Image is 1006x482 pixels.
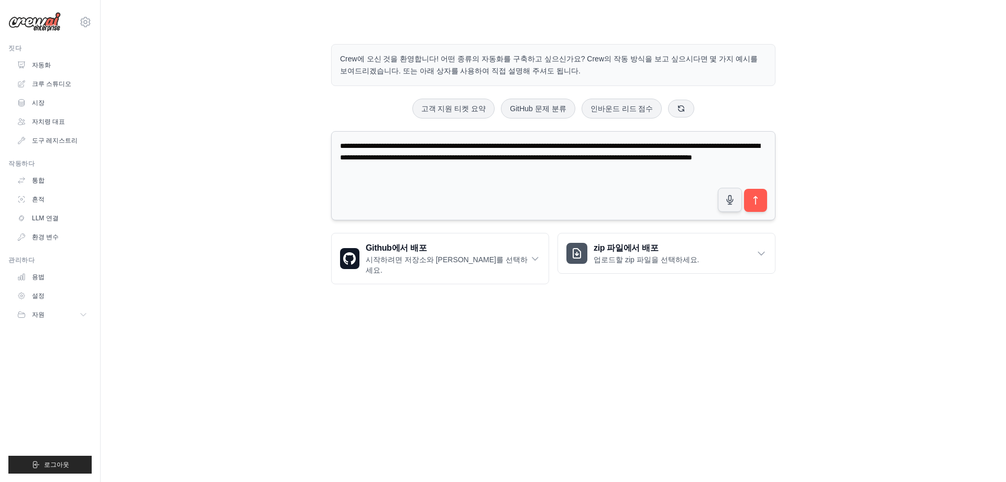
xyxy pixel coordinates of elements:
[594,255,699,264] font: 업로드할 zip 파일을 선택하세요.
[32,137,78,144] font: 도구 레지스트리
[13,57,92,73] a: 자동화
[13,113,92,130] a: 자치령 대표
[32,99,45,106] font: 시장
[8,45,21,52] font: 짓다
[412,99,495,119] button: 고객 지원 티켓 요약
[32,311,45,318] font: 자원
[32,118,65,125] font: 자치령 대표
[32,177,45,184] font: 통합
[32,61,51,69] font: 자동화
[32,292,45,299] font: 설정
[32,80,71,88] font: 크루 스튜디오
[954,432,1006,482] div: 대화하다
[13,210,92,227] a: LLM 연결
[594,243,659,252] font: zip 파일에서 배포
[13,132,92,149] a: 도구 레지스트리
[501,99,575,119] button: GitHub 문제 분류
[8,160,35,167] font: 작동하다
[510,104,566,113] font: GitHub 문제 분류
[32,273,45,281] font: 용법
[44,461,69,468] font: 로그아웃
[13,269,92,285] a: 용법
[8,256,35,264] font: 관리하다
[13,94,92,111] a: 시장
[340,55,758,75] font: Crew에 오신 것을 환영합니다! 어떤 종류의 자동화를 구축하고 싶으신가요? Crew의 작동 방식을 보고 싶으시다면 몇 가지 예시를 보여드리겠습니다. 또는 아래 상자를 사용하...
[13,172,92,189] a: 통합
[32,196,45,203] font: 흔적
[13,306,92,323] button: 자원
[32,215,59,222] font: LLM 연결
[13,76,92,92] a: 크루 스튜디오
[591,104,653,113] font: 인바운드 리드 점수
[8,12,61,32] img: 심벌 마크
[421,104,486,113] font: 고객 지원 티켓 요약
[366,243,427,252] font: Github에서 배포
[13,191,92,208] a: 흔적
[32,233,59,241] font: 환경 변수
[366,255,528,274] font: 시작하려면 저장소와 [PERSON_NAME]를 선택하세요.
[954,432,1006,482] iframe: 채팅 위젯
[582,99,662,119] button: 인바운드 리드 점수
[8,456,92,474] button: 로그아웃
[13,287,92,304] a: 설정
[13,229,92,245] a: 환경 변수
